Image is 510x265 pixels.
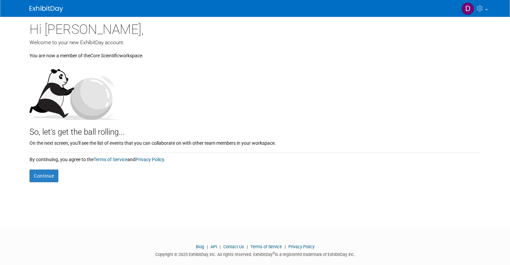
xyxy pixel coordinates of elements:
[30,6,63,12] img: ExhibitDay
[30,170,58,182] button: Continue
[211,244,217,249] a: API
[250,244,282,249] a: Terms of Service
[223,244,244,249] a: Contact Us
[90,53,119,58] i: Core Scientific
[205,244,210,249] span: |
[30,120,480,138] div: So, let's get the ball rolling...
[30,39,480,46] div: Welcome to your new ExhibitDay account.
[30,62,120,120] img: Let's get the ball rolling
[196,244,204,249] a: Blog
[30,46,480,59] div: You are now a member of the workspace.
[273,251,275,255] sup: ®
[30,153,480,163] div: By continuing, you agree to the and .
[245,244,249,249] span: |
[288,244,315,249] a: Privacy Policy
[135,157,164,162] a: Privacy Policy
[461,2,474,15] img: Danielle Wiesemann
[30,138,480,146] div: On the next screen, you'll see the list of events that you can collaborate on with other team mem...
[283,244,287,249] span: |
[218,244,222,249] span: |
[94,157,127,162] a: Terms of Service
[30,17,480,39] div: Hi [PERSON_NAME],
